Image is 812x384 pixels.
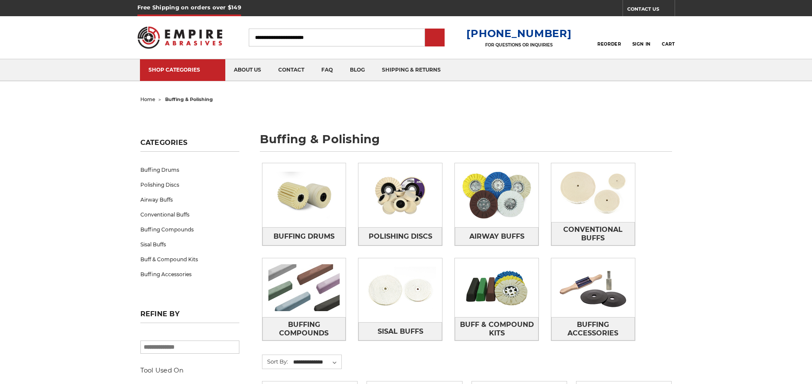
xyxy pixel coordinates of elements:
span: Cart [662,41,675,47]
img: Buffing Compounds [262,258,346,317]
a: Buffing Accessories [140,267,239,282]
a: CONTACT US [627,4,675,16]
label: Sort By: [262,355,288,368]
a: Buffing Drums [262,227,346,245]
a: Sisal Buffs [358,322,442,341]
span: Airway Buffs [469,229,524,244]
span: Reorder [597,41,621,47]
a: Buffing Compounds [140,222,239,237]
a: Polishing Discs [140,177,239,192]
span: Conventional Buffs [552,222,634,245]
div: SHOP CATEGORIES [148,66,217,73]
a: blog [341,59,373,81]
a: Buff & Compound Kits [140,252,239,267]
span: Polishing Discs [369,229,432,244]
span: Buffing Compounds [263,318,346,341]
img: Buffing Accessories [551,258,635,317]
h5: Refine by [140,310,239,323]
h5: Categories [140,139,239,152]
h1: buffing & polishing [260,133,672,152]
span: Sisal Buffs [378,324,423,339]
a: contact [270,59,313,81]
a: Buff & Compound Kits [455,317,538,341]
a: faq [313,59,341,81]
p: FOR QUESTIONS OR INQUIRIES [466,42,571,48]
a: Polishing Discs [358,227,442,245]
a: shipping & returns [373,59,449,81]
a: about us [225,59,270,81]
a: [PHONE_NUMBER] [466,27,571,40]
span: Sign In [632,41,651,47]
a: Sisal Buffs [140,237,239,252]
span: Buffing Accessories [552,318,634,341]
select: Sort By: [292,356,341,369]
img: Empire Abrasives [137,21,223,54]
span: buffing & polishing [165,96,213,102]
a: Airway Buffs [140,192,239,207]
span: Buff & Compound Kits [455,318,538,341]
a: SHOP CATEGORIES [140,59,225,81]
h5: Tool Used On [140,365,239,375]
span: Buffing Drums [274,229,335,244]
a: Buffing Drums [140,162,239,177]
a: Airway Buffs [455,227,538,245]
img: Conventional Buffs [551,163,635,222]
a: home [140,96,155,102]
a: Reorder [597,28,621,46]
img: Buffing Drums [262,166,346,225]
img: Buff & Compound Kits [455,258,538,317]
img: Sisal Buffs [358,261,442,320]
a: Cart [662,28,675,47]
img: Polishing Discs [358,166,442,225]
a: Conventional Buffs [140,207,239,222]
a: Conventional Buffs [551,222,635,245]
a: Buffing Accessories [551,317,635,341]
img: Airway Buffs [455,166,538,225]
a: Buffing Compounds [262,317,346,341]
